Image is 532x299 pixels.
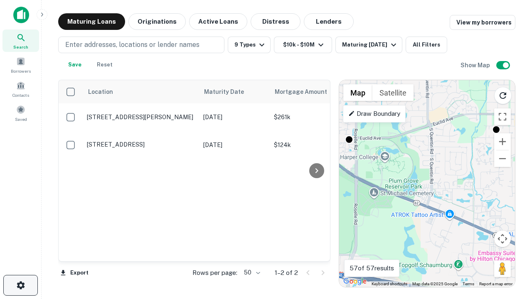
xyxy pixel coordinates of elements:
button: Zoom in [494,133,511,150]
span: Saved [15,116,27,123]
div: Maturing [DATE] [342,40,399,50]
img: Google [341,276,369,287]
button: Maturing Loans [58,13,125,30]
button: Reset [91,56,118,73]
iframe: Chat Widget [490,206,532,246]
button: $10k - $10M [274,37,332,53]
a: Borrowers [2,54,39,76]
button: 9 Types [228,37,271,53]
img: capitalize-icon.png [13,7,29,23]
p: Rows per page: [192,268,237,278]
th: Location [83,80,199,103]
span: Maturity Date [204,87,255,97]
span: Search [13,44,28,50]
button: All Filters [406,37,447,53]
p: Draw Boundary [348,109,400,119]
span: Map data ©2025 Google [412,282,458,286]
button: Lenders [304,13,354,30]
p: $124k [274,140,357,149]
span: Location [88,87,113,97]
div: 50 [241,267,261,279]
button: Zoom out [494,150,511,167]
button: Toggle fullscreen view [494,108,511,125]
button: Show satellite imagery [372,84,414,101]
button: Drag Pegman onto the map to open Street View [494,260,511,277]
span: Mortgage Amount [275,87,338,97]
p: 1–2 of 2 [275,268,298,278]
p: 57 of 57 results [350,263,394,273]
button: Show street map [343,84,372,101]
span: Borrowers [11,68,31,74]
button: Keyboard shortcuts [372,281,407,287]
button: Maturing [DATE] [335,37,402,53]
th: Maturity Date [199,80,270,103]
p: [STREET_ADDRESS] [87,141,195,148]
a: Open this area in Google Maps (opens a new window) [341,276,369,287]
p: [DATE] [203,140,266,149]
a: Terms (opens in new tab) [463,282,474,286]
button: Enter addresses, locations or lender names [58,37,224,53]
a: Report a map error [479,282,512,286]
a: Contacts [2,78,39,100]
a: Search [2,29,39,52]
button: Export [58,267,91,279]
a: Saved [2,102,39,124]
button: Active Loans [189,13,247,30]
p: [STREET_ADDRESS][PERSON_NAME] [87,113,195,121]
p: [DATE] [203,113,266,122]
a: View my borrowers [450,15,515,30]
h6: Show Map [461,61,491,70]
button: Distress [251,13,300,30]
button: Save your search to get updates of matches that match your search criteria. [62,56,88,73]
th: Mortgage Amount [270,80,361,103]
p: Enter addresses, locations or lender names [65,40,199,50]
button: Reload search area [494,87,512,104]
div: 0 0 [339,80,515,287]
span: Contacts [12,92,29,98]
p: $261k [274,113,357,122]
button: Originations [128,13,186,30]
